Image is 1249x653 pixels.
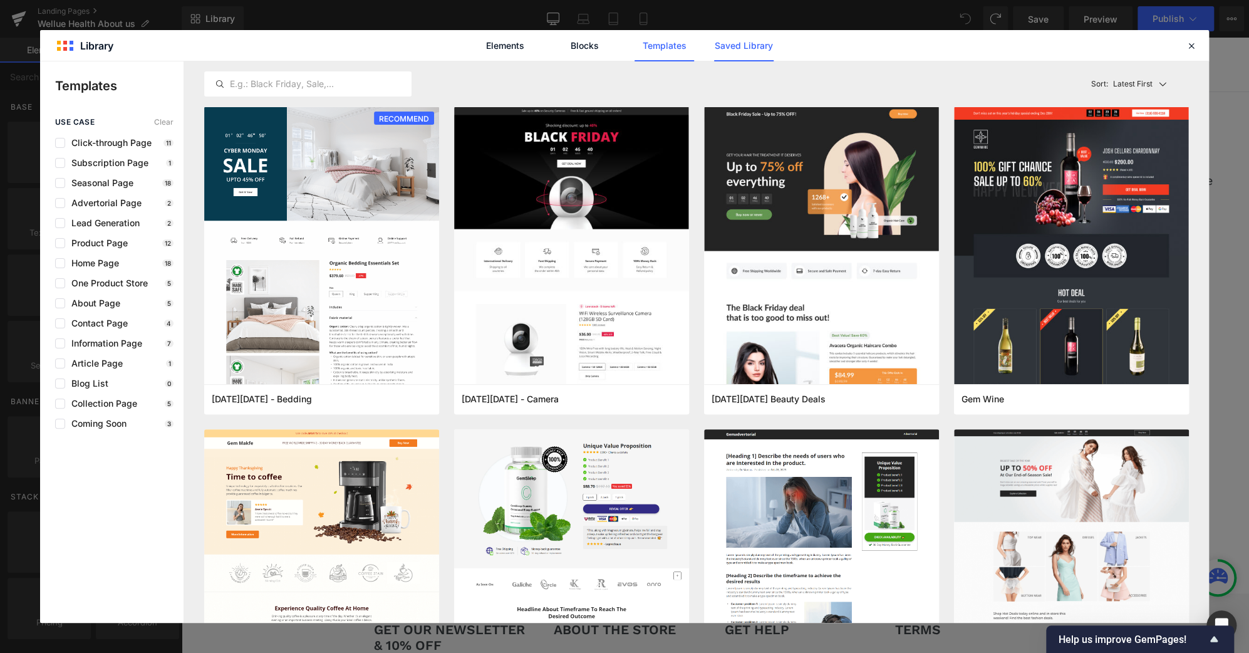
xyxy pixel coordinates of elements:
[65,258,119,268] span: Home Page
[154,118,174,127] span: Clear
[55,118,95,127] span: use case
[366,21,398,34] span: HOME
[65,158,148,168] span: Subscription Page
[165,340,174,347] p: 7
[961,394,1004,405] span: Gem Wine
[1206,610,1236,640] div: Open Intercom Messenger
[544,584,663,600] p: GET HELP
[163,139,174,147] p: 11
[166,159,174,167] p: 1
[179,300,890,309] p: or Drag & Drop elements from left sidebar
[712,394,826,405] span: Black Friday Beauty Deals
[65,358,123,368] span: Article Page
[462,394,559,405] span: Black Friday - Camera
[635,30,694,61] a: Templates
[65,218,140,228] span: Lead Generation
[165,380,174,387] p: 0
[417,265,529,290] a: Explore Blocks
[162,259,174,267] p: 18
[55,76,184,95] p: Templates
[13,89,1055,113] h2: We are personal healthcare experts and innovators.
[555,30,614,61] a: Blocks
[65,379,108,389] span: Blog List
[1091,80,1108,88] span: Sort:
[65,399,137,409] span: Collection Page
[65,238,128,248] span: Product Page
[618,16,709,38] button: CONTACT US
[360,16,404,38] a: HOME
[166,360,174,367] p: 1
[1059,634,1206,645] span: Help us improve GemPages!
[162,179,174,187] p: 18
[165,300,174,307] p: 5
[212,394,312,405] span: Cyber Monday - Bedding
[165,420,174,427] p: 3
[624,21,692,34] span: CONTACT US
[65,178,133,188] span: Seasonal Page
[65,138,152,148] span: Click-through Page
[165,400,174,407] p: 5
[373,584,495,600] p: ABOUT THE STORE
[165,199,174,207] p: 2
[205,76,411,91] input: E.g.: Black Friday, Sale,...
[65,318,128,328] span: Contact Page
[539,265,652,290] a: Add Single Section
[475,30,535,61] a: Elements
[162,239,174,247] p: 12
[951,13,992,41] input: Search
[165,279,174,287] p: 5
[13,133,1055,173] p: We are dedicated to developing products with medical-grade accuracy but consumer friendly, findin...
[1113,78,1153,90] p: Latest First
[65,298,120,308] span: About Page
[65,198,142,208] span: Advertorial Page
[34,18,110,36] img: Wellue
[374,112,434,126] span: RECOMMEND
[493,16,614,38] button: FAQ & DOWNLOAD
[415,21,471,34] span: PRODUCTS
[1086,71,1189,97] button: Latest FirstSort:Latest First
[408,16,489,38] button: PRODUCTS
[65,419,127,429] span: Coming Soon
[165,219,174,227] p: 2
[714,584,852,600] p: TERMS
[193,584,355,615] p: GET OUR NEWSLETTER & 10% OFF
[65,278,148,288] span: One Product Store
[65,338,142,348] span: Information Page
[164,320,174,327] p: 4
[499,21,596,34] span: FAQ & DOWNLOAD
[714,30,774,61] a: Saved Library
[1059,632,1221,647] button: Show survey - Help us improve GemPages!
